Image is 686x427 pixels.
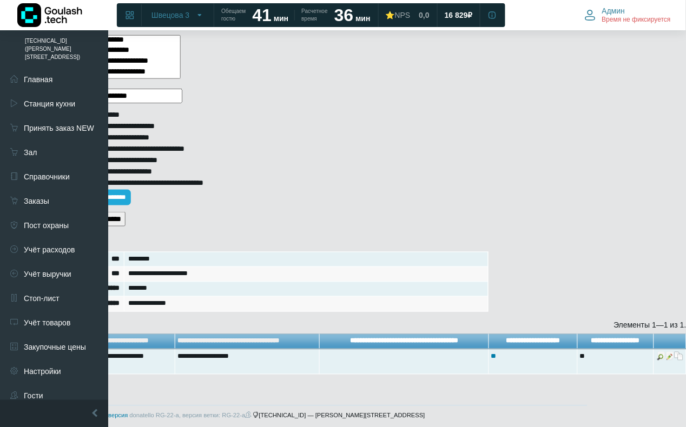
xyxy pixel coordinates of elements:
span: NPS [395,11,411,19]
span: мин [274,14,288,23]
img: Логотип компании Goulash.tech [17,3,82,27]
span: Обещаем гостю [221,8,246,23]
span: Расчетное время [301,8,327,23]
span: Время не фиксируется [602,16,671,24]
span: donatello RG-22-a, версия ветки: RG-22-a [130,412,253,419]
span: Админ [602,6,625,16]
h3: Промокод [37,231,488,247]
span: 16 829 [445,10,468,20]
span: 0,0 [419,10,430,20]
strong: 36 [334,5,354,25]
span: мин [355,14,370,23]
button: Админ Время не фиксируется [578,4,677,26]
a: Обещаем гостю 41 мин Расчетное время 36 мин [215,5,377,25]
span: ₽ [468,10,473,20]
a: 16 829 ₽ [438,5,479,25]
button: Швецова 3 [145,6,210,24]
div: ⭐ [386,10,411,20]
span: Швецова 3 [151,10,189,20]
strong: 41 [252,5,272,25]
a: ⭐NPS 0,0 [379,5,436,25]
